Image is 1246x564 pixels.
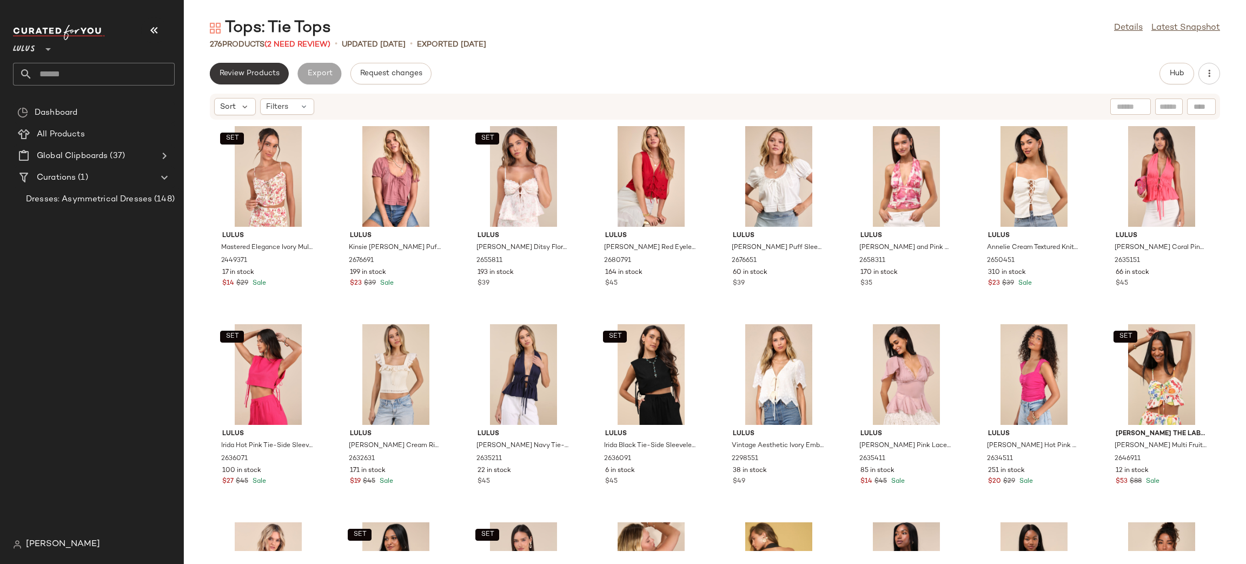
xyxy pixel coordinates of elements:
span: Sort [220,101,236,113]
button: Hub [1159,63,1194,84]
img: 2646911_01_hero_2025-06-05.jpg [1107,324,1216,425]
span: $49 [733,477,745,487]
span: [PERSON_NAME] The Label [1116,429,1208,439]
span: Lulus [733,231,825,241]
span: Sale [889,478,905,485]
span: $88 [1130,477,1142,487]
span: Dresses: Asymmetrical Dresses [26,193,152,206]
span: 2676691 [349,256,374,266]
img: 11869141_2449371.jpg [214,126,323,227]
span: SET [480,135,494,142]
img: 12767781_2658311.jpg [852,126,961,227]
button: SET [475,133,499,145]
span: 2449371 [221,256,247,266]
span: Sale [250,280,266,287]
button: SET [220,331,244,343]
span: 12 in stock [1116,466,1149,476]
span: [PERSON_NAME] Coral Pink Tie-Front Halter Peplum Top [1115,243,1207,253]
span: $39 [733,279,745,288]
img: 12663301_2635151.jpg [1107,126,1216,227]
span: $23 [350,279,362,288]
span: 171 in stock [350,466,386,476]
span: $45 [478,477,490,487]
span: SET [225,135,238,142]
span: 199 in stock [350,268,386,278]
span: $45 [236,477,248,487]
img: 12648601_2635211.jpg [469,324,578,425]
span: SET [480,531,494,539]
span: Lulus [860,429,952,439]
button: SET [1114,331,1137,343]
span: $27 [222,477,234,487]
span: Filters [266,101,288,113]
span: $53 [1116,477,1128,487]
span: 2635151 [1115,256,1140,266]
div: Products [210,39,330,50]
button: Review Products [210,63,289,84]
img: 12589241_2635411.jpg [852,324,961,425]
a: Details [1114,22,1143,35]
span: [PERSON_NAME] Ditsy Floral Satin Babydoll Tank Top [476,243,568,253]
span: • [410,38,413,51]
span: $45 [605,279,618,288]
img: 12628621_2636071.jpg [214,324,323,425]
img: 2676651_01_hero_2025-06-24.jpg [724,126,833,227]
span: All Products [37,128,85,141]
a: Latest Snapshot [1151,22,1220,35]
span: Sale [1016,280,1032,287]
span: 2634511 [987,454,1013,464]
span: 85 in stock [860,466,894,476]
p: Exported [DATE] [417,39,486,50]
img: cfy_white_logo.C9jOOHJF.svg [13,25,105,40]
span: • [335,38,337,51]
span: Annelie Cream Textured Knit Lace-Up Tank Top [987,243,1079,253]
span: $45 [363,477,375,487]
span: 2680791 [604,256,631,266]
span: Sale [1017,478,1033,485]
span: Lulus [860,231,952,241]
span: $20 [988,477,1001,487]
span: Lulus [605,429,697,439]
span: $39 [478,279,489,288]
span: SET [1118,333,1132,340]
img: 2676691_01_hero_2025-06-23.jpg [341,126,450,227]
img: 12709821_2634511.jpg [979,324,1089,425]
span: Sale [250,478,266,485]
span: Hub [1169,69,1184,78]
button: SET [475,529,499,541]
span: 164 in stock [605,268,642,278]
span: 2636071 [221,454,248,464]
span: 100 in stock [222,466,261,476]
span: 2655811 [476,256,502,266]
span: 2635411 [859,454,885,464]
span: 2635211 [476,454,502,464]
span: 2298551 [732,454,758,464]
span: 2676651 [732,256,757,266]
span: [PERSON_NAME] Cream Ribbed Ruffled Cap Sleeve Top [349,441,441,451]
span: Lulus [988,231,1080,241]
span: [PERSON_NAME] Multi Fruit Print Crop Cami Top [1115,441,1207,451]
span: 170 in stock [860,268,898,278]
span: Lulus [733,429,825,439]
span: 6 in stock [605,466,635,476]
span: Sale [378,280,394,287]
span: Lulus [350,231,442,241]
span: Irida Hot Pink Tie-Side Sleeveless Crop Top [221,441,313,451]
span: Lulus [350,429,442,439]
span: 2632631 [349,454,375,464]
span: 2650451 [987,256,1015,266]
span: 17 in stock [222,268,254,278]
span: [PERSON_NAME] Puff Sleeve Button-Front Top [732,243,824,253]
span: Lulus [988,429,1080,439]
span: 66 in stock [1116,268,1149,278]
span: 2658311 [859,256,885,266]
button: Request changes [350,63,432,84]
span: $35 [860,279,872,288]
img: svg%3e [210,23,221,34]
span: 193 in stock [478,268,514,278]
span: Request changes [360,69,422,78]
button: SET [348,529,372,541]
span: $45 [1116,279,1128,288]
span: $23 [988,279,1000,288]
span: Global Clipboards [37,150,108,162]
